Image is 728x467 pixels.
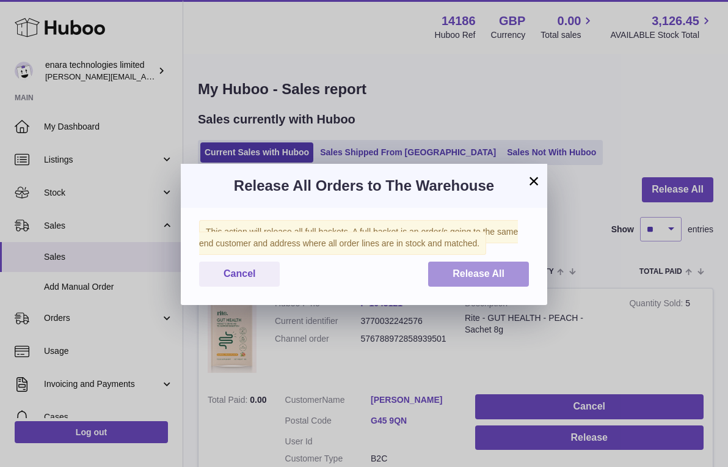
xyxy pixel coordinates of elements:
[224,268,255,279] span: Cancel
[199,220,518,255] span: This action will release all full baskets. A full basket is an order/s going to the same end cust...
[453,268,504,279] span: Release All
[199,176,529,196] h3: Release All Orders to The Warehouse
[428,262,529,287] button: Release All
[526,174,541,188] button: ×
[199,262,280,287] button: Cancel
